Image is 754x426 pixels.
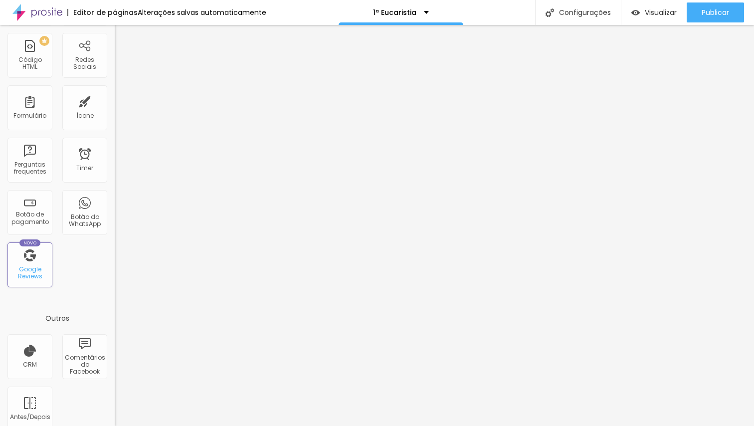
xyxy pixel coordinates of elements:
div: Perguntas frequentes [10,161,49,176]
div: Google Reviews [10,266,49,280]
div: Antes/Depois [10,414,49,421]
button: Visualizar [621,2,687,22]
div: Formulário [13,112,46,119]
span: Publicar [702,8,729,16]
div: Alterações salvas automaticamente [138,9,266,16]
div: Ícone [76,112,94,119]
img: view-1.svg [631,8,640,17]
div: Botão de pagamento [10,211,49,225]
div: Novo [19,239,41,246]
iframe: Editor [115,25,754,426]
p: 1ª Eucaristia [373,9,416,16]
div: Botão do WhatsApp [65,213,104,228]
span: Visualizar [645,8,677,16]
img: Icone [546,8,554,17]
div: Comentários do Facebook [65,354,104,376]
div: Timer [76,165,93,172]
div: Código HTML [10,56,49,71]
div: Editor de páginas [67,9,138,16]
div: Redes Sociais [65,56,104,71]
button: Publicar [687,2,744,22]
div: CRM [23,361,37,368]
